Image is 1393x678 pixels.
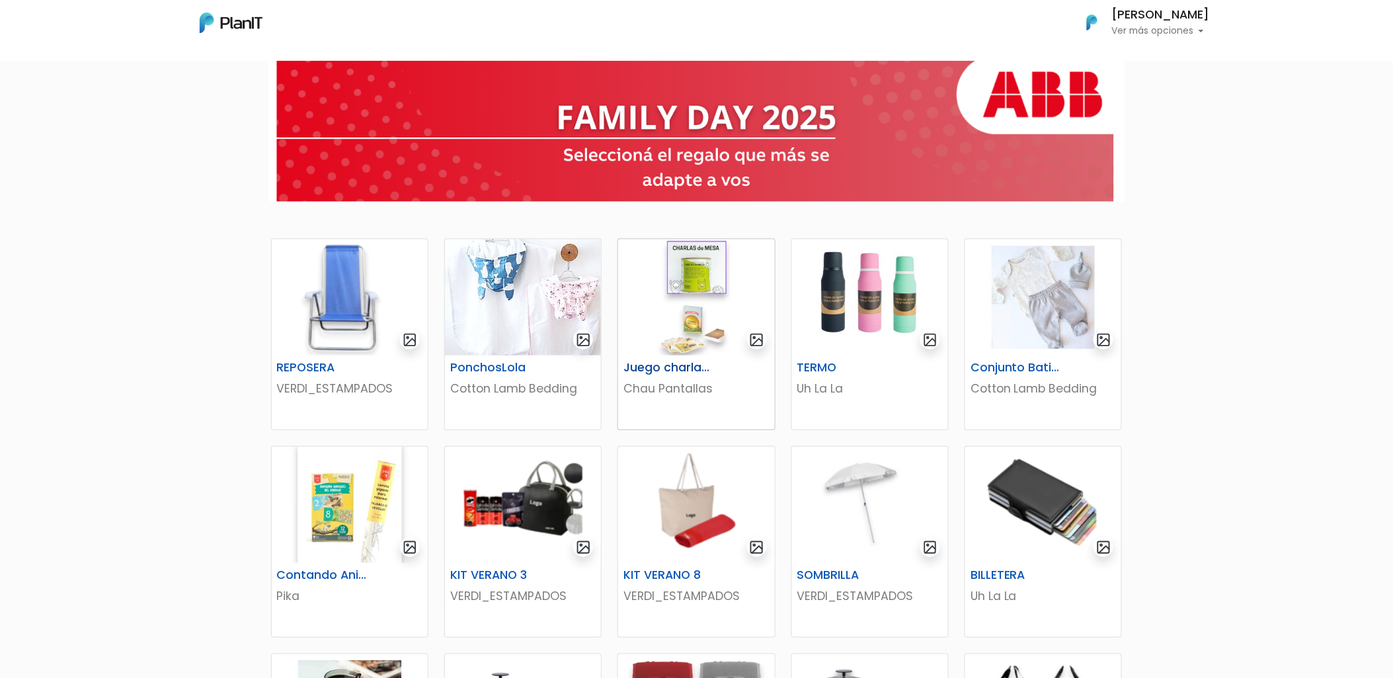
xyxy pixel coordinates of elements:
p: Chau Pantallas [623,380,769,397]
a: gallery-light KIT VERANO 8 VERDI_ESTAMPADOS [617,446,775,638]
img: thumb_Ponchos.jpg [445,239,601,356]
img: gallery-light [1096,540,1111,555]
a: gallery-light PonchosLola Cotton Lamb Bedding [444,239,602,430]
img: PlanIt Logo [200,13,262,33]
h6: BILLETERA [963,568,1070,582]
a: gallery-light REPOSERA VERDI_ESTAMPADOS [271,239,428,430]
a: gallery-light SOMBRILLA VERDI_ESTAMPADOS [791,446,949,638]
img: gallery-light [923,540,938,555]
p: Uh La La [971,587,1116,605]
h6: PonchosLola [442,361,550,375]
img: thumb_Lunchera_1__1___copia_-Photoroom__89_.jpg [792,239,948,356]
img: thumb_Captura_de_pantalla_2024-09-05_150832.png [272,239,428,356]
img: gallery-light [749,332,764,348]
img: gallery-light [1096,332,1111,348]
img: gallery-light [749,540,764,555]
p: Uh La La [797,380,943,397]
img: thumb_image__copia___copia___copia_-Photoroom__11_.jpg [618,239,774,356]
img: gallery-light [576,332,591,348]
p: Cotton Lamb Bedding [450,380,596,397]
h6: REPOSERA [269,361,377,375]
a: gallery-light Juego charlas de mesa + Cartas españolas Chau Pantallas [617,239,775,430]
img: thumb_2FDA6350-6045-48DC-94DD-55C445378348-Photoroom__12_.jpg [272,447,428,563]
h6: TERMO [789,361,897,375]
img: thumb_Captura_de_pantalla_2025-09-08_093528.png [965,447,1121,563]
a: gallery-light Contando Animales Puzle + Lamina Gigante Pika [271,446,428,638]
p: Ver más opciones [1112,26,1210,36]
h6: [PERSON_NAME] [1112,9,1210,21]
img: gallery-light [576,540,591,555]
p: VERDI_ESTAMPADOS [450,587,596,605]
a: gallery-light KIT VERANO 3 VERDI_ESTAMPADOS [444,446,602,638]
h6: KIT VERANO 3 [442,568,550,582]
a: gallery-light TERMO Uh La La [791,239,949,430]
img: gallery-light [403,540,418,555]
p: Cotton Lamb Bedding [971,380,1116,397]
img: thumb_Captura_de_pantalla_2025-09-09_103452.png [618,447,774,563]
h6: Conjunto Batita, Pelele y Gorro [963,361,1070,375]
p: VERDI_ESTAMPADOS [623,587,769,605]
img: PlanIt Logo [1078,8,1107,37]
h6: KIT VERANO 8 [616,568,723,582]
p: Pika [277,587,422,605]
h6: SOMBRILLA [789,568,897,582]
p: VERDI_ESTAMPADOS [797,587,943,605]
a: gallery-light BILLETERA Uh La La [965,446,1122,638]
img: thumb_BD93420D-603B-4D67-A59E-6FB358A47D23.jpeg [792,447,948,563]
div: ¿Necesitás ayuda? [68,13,190,38]
p: VERDI_ESTAMPADOS [277,380,422,397]
button: PlanIt Logo [PERSON_NAME] Ver más opciones [1070,5,1210,40]
img: thumb_Captura_de_pantalla_2025-09-09_101044.png [445,447,601,563]
h6: Contando Animales Puzle + Lamina Gigante [269,568,377,582]
img: gallery-light [923,332,938,348]
img: thumb_2FDA6350-6045-48DC-94DD-55C445378348-Photoroom__8_.jpg [965,239,1121,356]
h6: Juego charlas de mesa + Cartas españolas [616,361,723,375]
img: gallery-light [403,332,418,348]
a: gallery-light Conjunto Batita, Pelele y Gorro Cotton Lamb Bedding [965,239,1122,430]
